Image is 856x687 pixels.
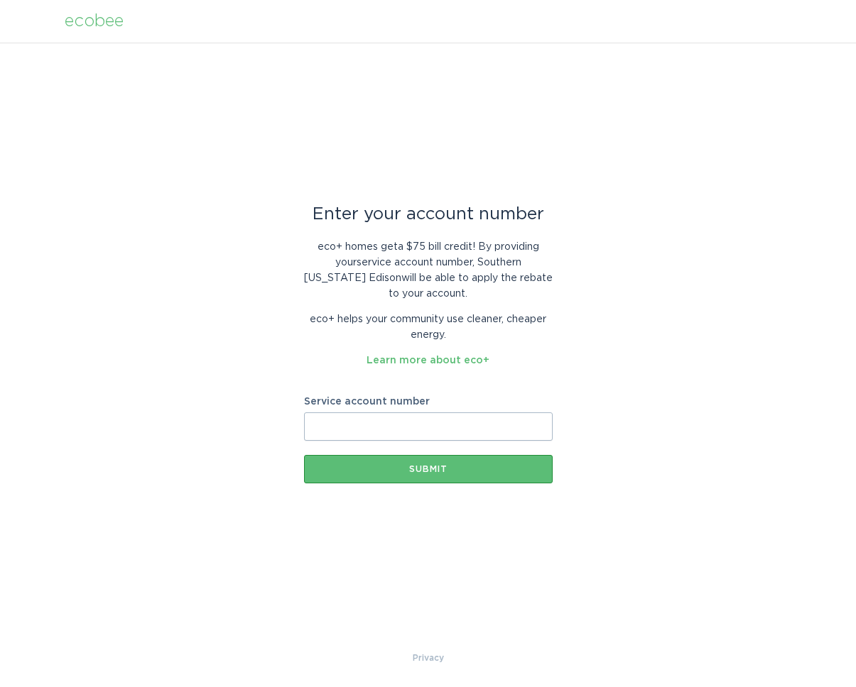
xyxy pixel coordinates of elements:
label: Service account number [304,397,553,407]
div: Submit [311,465,546,473]
p: eco+ homes get a $75 bill credit ! By providing your service account number , Southern [US_STATE]... [304,239,553,302]
a: Learn more about eco+ [367,356,489,366]
button: Submit [304,455,553,483]
div: ecobee [65,13,124,29]
a: Privacy Policy & Terms of Use [413,650,444,666]
div: Enter your account number [304,207,553,222]
p: eco+ helps your community use cleaner, cheaper energy. [304,312,553,343]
